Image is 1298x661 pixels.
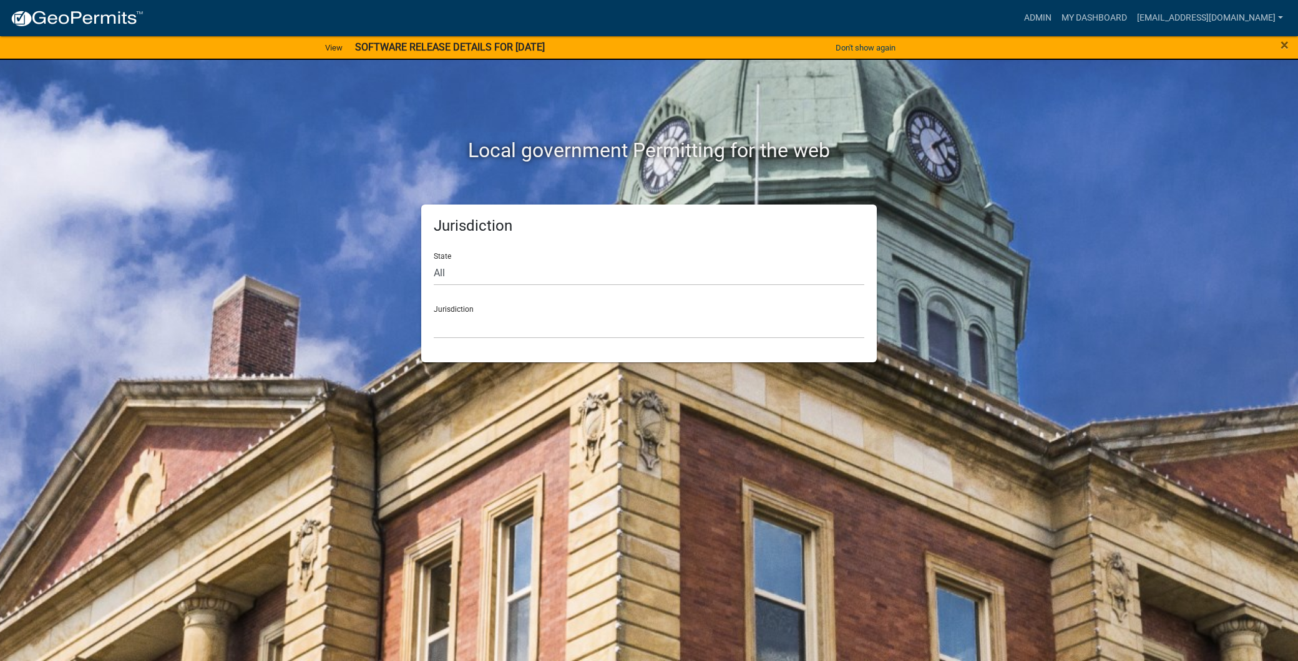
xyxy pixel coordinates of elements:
a: View [320,37,348,58]
a: Admin [1019,6,1056,30]
span: × [1281,36,1289,54]
h2: Local government Permitting for the web [303,138,995,162]
button: Close [1281,37,1289,52]
a: My Dashboard [1056,6,1132,30]
a: [EMAIL_ADDRESS][DOMAIN_NAME] [1132,6,1288,30]
h5: Jurisdiction [434,217,864,235]
strong: SOFTWARE RELEASE DETAILS FOR [DATE] [355,41,545,53]
button: Don't show again [831,37,900,58]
